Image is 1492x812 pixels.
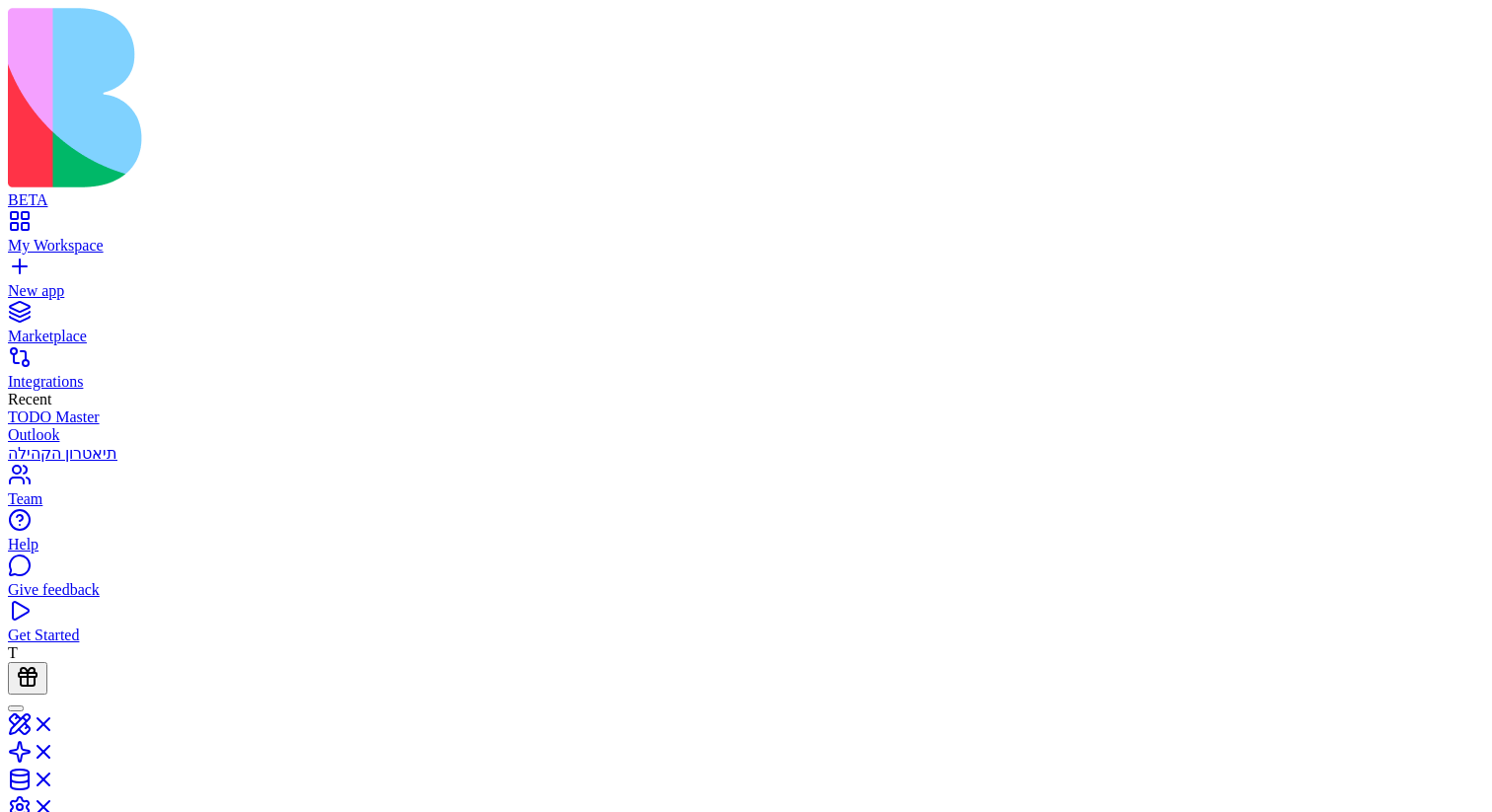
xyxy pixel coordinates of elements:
a: Help [8,518,1484,554]
a: My Workspace [8,219,1484,255]
a: Outlook [8,426,1484,444]
div: Get Started [8,627,1484,644]
a: Team [8,473,1484,508]
div: Help [8,536,1484,554]
a: TODO Master [8,408,1484,426]
a: Marketplace [8,310,1484,345]
div: My Workspace [8,237,1484,255]
span: T [8,644,18,661]
div: Marketplace [8,328,1484,345]
a: תיאטרון הקהילה [8,444,1484,463]
a: Get Started [8,609,1484,644]
a: BETA [8,174,1484,209]
span: Recent [8,391,51,407]
a: Give feedback [8,563,1484,599]
img: logo [8,8,801,187]
div: Give feedback [8,581,1484,599]
a: New app [8,264,1484,300]
div: BETA [8,191,1484,209]
div: Team [8,490,1484,508]
div: New app [8,282,1484,300]
div: Integrations [8,373,1484,391]
a: Integrations [8,355,1484,391]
